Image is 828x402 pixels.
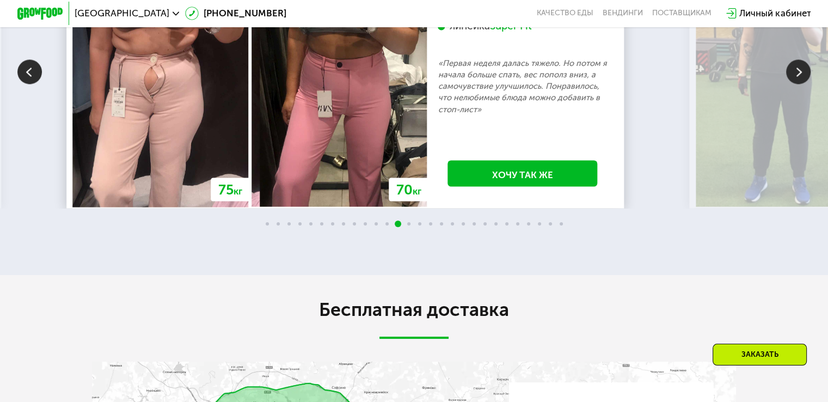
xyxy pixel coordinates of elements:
[17,59,42,84] img: Slide left
[234,185,242,196] span: кг
[603,9,643,18] a: Вендинги
[185,7,286,20] a: [PHONE_NUMBER]
[75,9,169,18] span: [GEOGRAPHIC_DATA]
[389,178,428,201] div: 70
[447,160,597,186] a: Хочу так же
[92,299,736,321] h2: Бесплатная доставка
[537,9,593,18] a: Качество еды
[652,9,712,18] div: поставщикам
[211,178,250,201] div: 75
[438,58,606,115] p: «Первая неделя далась тяжело. Но потом я начала больше спать, вес пополз вниз, а самочувствие улу...
[786,59,811,84] img: Slide right
[713,344,807,366] div: Заказать
[413,185,421,196] span: кг
[739,7,811,20] div: Личный кабинет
